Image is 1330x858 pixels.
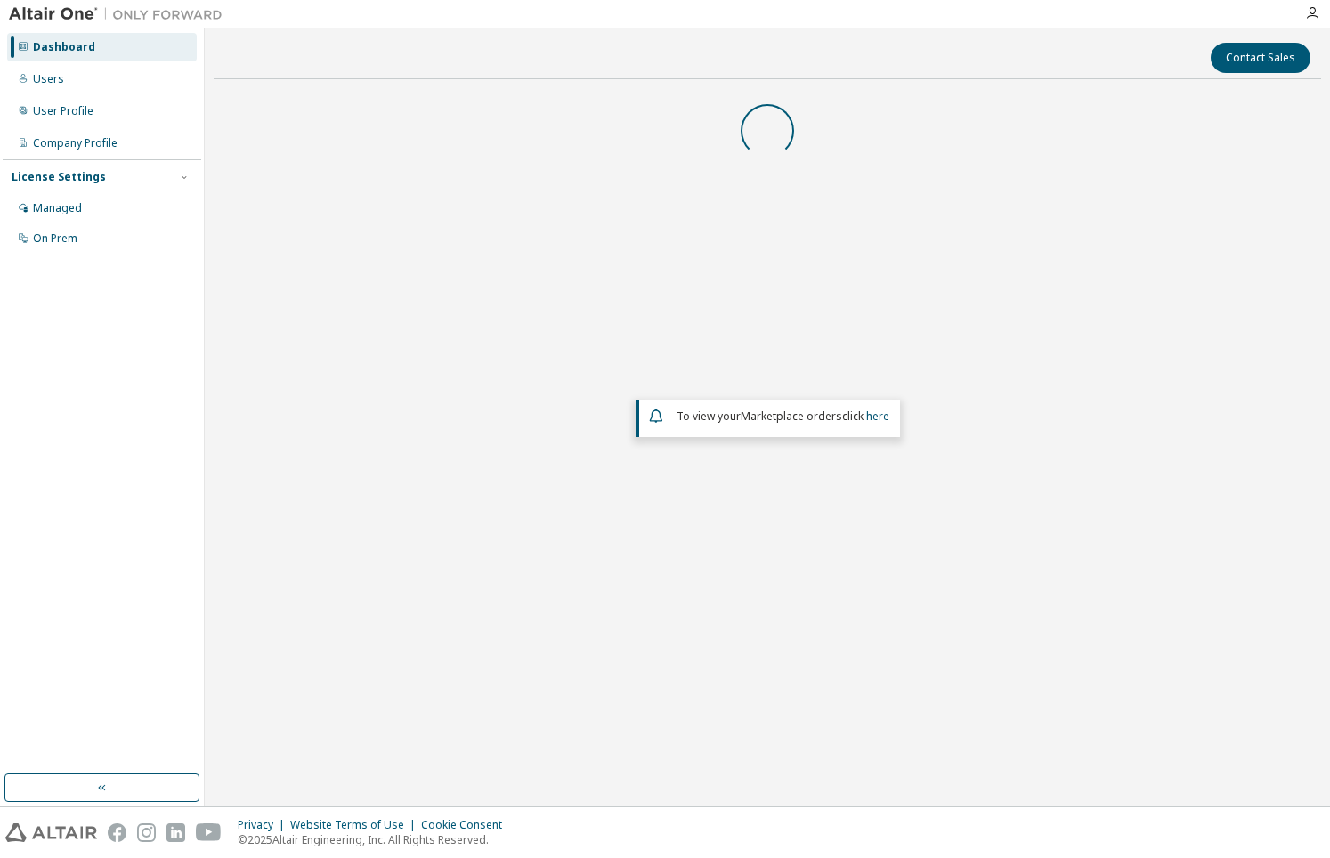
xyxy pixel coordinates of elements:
[741,409,842,424] em: Marketplace orders
[33,104,93,118] div: User Profile
[290,818,421,832] div: Website Terms of Use
[33,72,64,86] div: Users
[421,818,513,832] div: Cookie Consent
[33,136,118,150] div: Company Profile
[33,201,82,215] div: Managed
[238,832,513,847] p: © 2025 Altair Engineering, Inc. All Rights Reserved.
[1211,43,1310,73] button: Contact Sales
[12,170,106,184] div: License Settings
[196,823,222,842] img: youtube.svg
[166,823,185,842] img: linkedin.svg
[33,231,77,246] div: On Prem
[9,5,231,23] img: Altair One
[33,40,95,54] div: Dashboard
[238,818,290,832] div: Privacy
[108,823,126,842] img: facebook.svg
[866,409,889,424] a: here
[5,823,97,842] img: altair_logo.svg
[137,823,156,842] img: instagram.svg
[677,409,889,424] span: To view your click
